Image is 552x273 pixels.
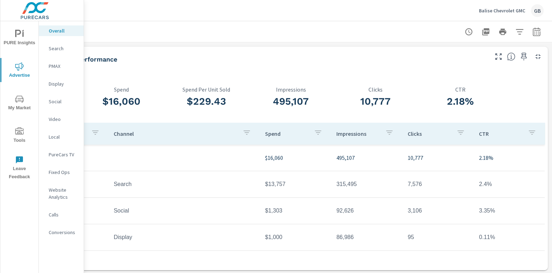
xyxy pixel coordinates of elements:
td: 315,495 [331,175,402,193]
h3: $229.43 [164,95,248,108]
p: Impressions [248,86,333,93]
td: 0.11% [473,228,545,246]
span: Tools [2,127,36,145]
p: 2.18% [479,153,539,162]
p: 495,107 [336,153,396,162]
div: Display [39,79,84,89]
p: Search [49,45,78,52]
p: Social [49,98,78,105]
p: Display [49,80,78,87]
td: 95 [402,228,473,246]
div: nav menu [0,21,38,184]
span: Save this to your personalized report [518,51,529,62]
div: Search [39,43,84,54]
h3: 10,777 [333,95,418,108]
p: Clicks [408,130,451,137]
p: Video [49,116,78,123]
span: My Market [2,95,36,112]
p: Local [49,133,78,140]
p: Channel [114,130,237,137]
p: Fixed Ops [49,169,78,176]
p: CTR [479,130,522,137]
span: Leave Feedback [2,156,36,181]
p: Clicks [333,86,418,93]
div: Calls [39,209,84,220]
td: — % [473,255,545,273]
h3: 2.18% [418,95,503,108]
p: 10,777 [408,153,468,162]
p: $16,060 [265,153,325,162]
div: Website Analytics [39,185,84,202]
p: Conversions [49,229,78,236]
div: Social [39,96,84,107]
button: Make Fullscreen [493,51,504,62]
p: Overall [49,27,78,34]
p: Spend Per Unit Sold [164,86,248,93]
p: Website Analytics [49,186,78,201]
td: 3,106 [402,202,473,220]
div: Overall [39,25,84,36]
p: Spend [79,86,164,93]
td: $13,757 [259,175,331,193]
div: Conversions [39,227,84,238]
p: PureCars TV [49,151,78,158]
td: — [402,255,473,273]
td: 86,986 [331,228,402,246]
td: Display [108,228,259,246]
p: Impressions [336,130,379,137]
button: Apply Filters [512,25,527,39]
p: Calls [49,211,78,218]
button: "Export Report to PDF" [479,25,493,39]
div: GB [531,4,544,17]
div: Fixed Ops [39,167,84,178]
div: Video [39,114,84,124]
h3: $16,060 [79,95,164,108]
td: Video [108,255,259,273]
h3: 495,107 [248,95,333,108]
td: Social [108,202,259,220]
td: $1,000 [259,228,331,246]
p: PMAX [49,63,78,70]
span: Advertise [2,62,36,80]
div: PureCars TV [39,149,84,160]
td: Search [108,175,259,193]
div: Local [39,132,84,142]
div: PMAX [39,61,84,71]
td: 7,576 [402,175,473,193]
p: Balise Chevrolet GMC [479,7,525,14]
span: PURE Insights [2,30,36,47]
button: Minimize Widget [532,51,544,62]
td: $ — [259,255,331,273]
td: 2.4% [473,175,545,193]
td: — [331,255,402,273]
p: Spend [265,130,308,137]
td: $1,303 [259,202,331,220]
span: Understand performance metrics over the selected time range. [507,52,515,61]
td: 92,626 [331,202,402,220]
td: 3.35% [473,202,545,220]
p: CTR [418,86,503,93]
